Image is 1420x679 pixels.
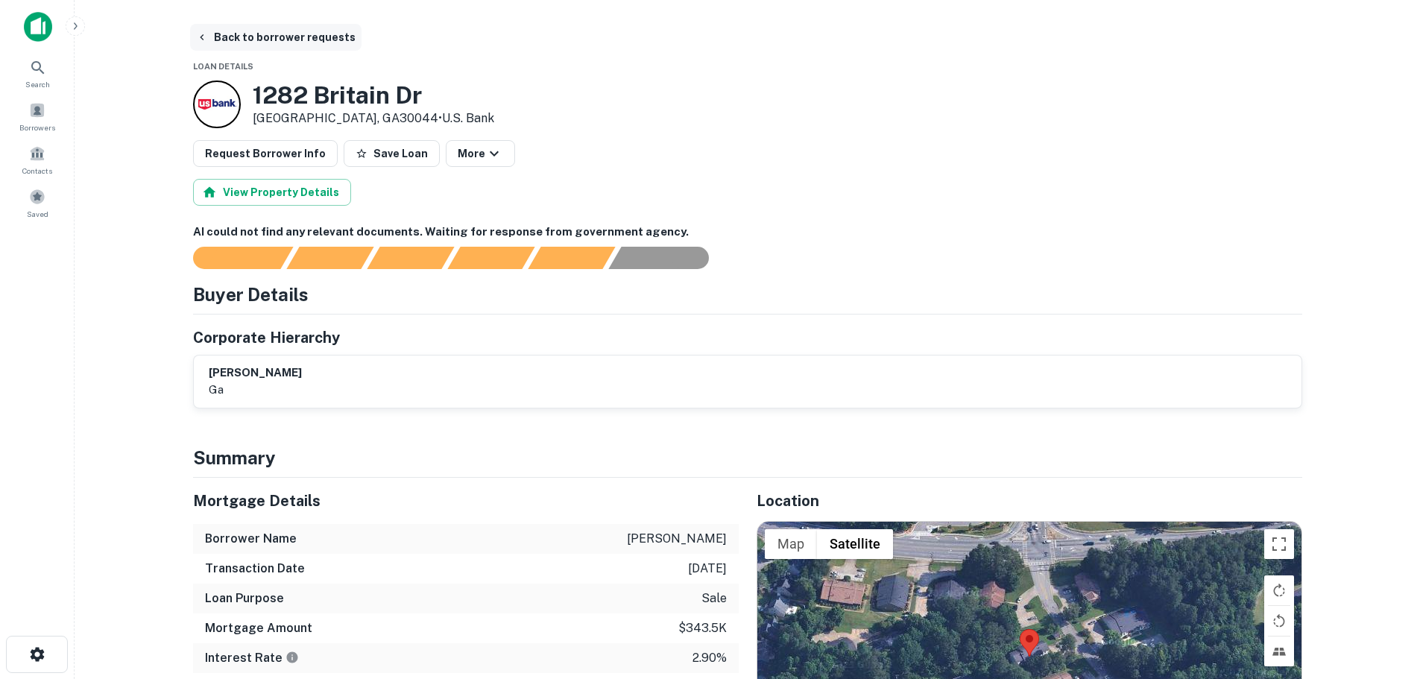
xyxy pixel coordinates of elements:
[27,208,48,220] span: Saved
[286,247,373,269] div: Your request is received and processing...
[25,78,50,90] span: Search
[193,179,351,206] button: View Property Details
[4,139,70,180] a: Contacts
[447,247,534,269] div: Principals found, AI now looking for contact information...
[1264,575,1294,605] button: Rotate map clockwise
[193,326,340,349] h5: Corporate Hierarchy
[193,490,739,512] h5: Mortgage Details
[678,619,727,637] p: $343.5k
[1345,560,1420,631] iframe: Chat Widget
[692,649,727,667] p: 2.90%
[205,649,299,667] h6: Interest Rate
[442,111,494,125] a: U.s. Bank
[701,590,727,607] p: sale
[253,110,494,127] p: [GEOGRAPHIC_DATA], GA30044 •
[22,165,52,177] span: Contacts
[1264,637,1294,666] button: Tilt map
[209,381,302,399] p: ga
[367,247,454,269] div: Documents found, AI parsing details...
[193,224,1302,241] h6: AI could not find any relevant documents. Waiting for response from government agency.
[193,281,309,308] h4: Buyer Details
[528,247,615,269] div: Principals found, still searching for contact information. This may take time...
[1264,606,1294,636] button: Rotate map counterclockwise
[4,53,70,93] a: Search
[765,529,817,559] button: Show street map
[1264,529,1294,559] button: Toggle fullscreen view
[205,590,284,607] h6: Loan Purpose
[193,140,338,167] button: Request Borrower Info
[4,183,70,223] a: Saved
[209,364,302,382] h6: [PERSON_NAME]
[175,247,287,269] div: Sending borrower request to AI...
[24,12,52,42] img: capitalize-icon.png
[688,560,727,578] p: [DATE]
[4,96,70,136] a: Borrowers
[446,140,515,167] button: More
[193,62,253,71] span: Loan Details
[205,560,305,578] h6: Transaction Date
[757,490,1302,512] h5: Location
[190,24,362,51] button: Back to borrower requests
[285,651,299,664] svg: The interest rates displayed on the website are for informational purposes only and may be report...
[19,121,55,133] span: Borrowers
[193,444,1302,471] h4: Summary
[205,530,297,548] h6: Borrower Name
[609,247,727,269] div: AI fulfillment process complete.
[205,619,312,637] h6: Mortgage Amount
[627,530,727,548] p: [PERSON_NAME]
[344,140,440,167] button: Save Loan
[817,529,893,559] button: Show satellite imagery
[253,81,494,110] h3: 1282 Britain Dr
